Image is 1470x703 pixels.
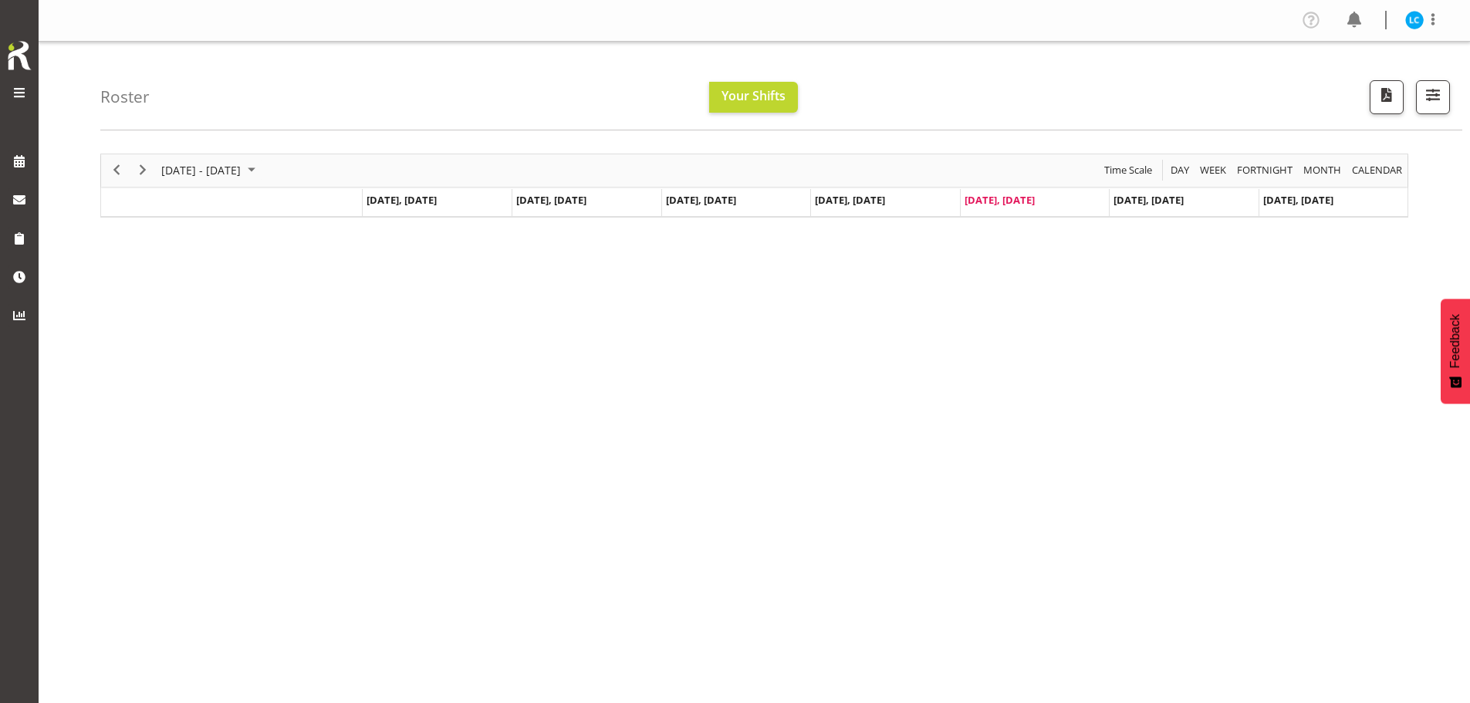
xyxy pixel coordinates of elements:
img: Rosterit icon logo [4,39,35,73]
span: Feedback [1448,314,1462,368]
button: Next [133,161,154,180]
span: [DATE], [DATE] [367,193,437,207]
button: Timeline Week [1198,161,1229,180]
button: Time Scale [1102,161,1155,180]
span: [DATE], [DATE] [666,193,736,207]
span: Week [1198,161,1228,180]
span: [DATE], [DATE] [815,193,885,207]
span: [DATE], [DATE] [965,193,1035,207]
button: Feedback - Show survey [1441,299,1470,404]
span: Month [1302,161,1343,180]
span: Time Scale [1103,161,1154,180]
span: [DATE] - [DATE] [160,161,242,180]
div: previous period [103,154,130,187]
button: Filter Shifts [1416,80,1450,114]
button: Fortnight [1235,161,1296,180]
div: August 18 - 24, 2025 [156,154,265,187]
h4: Roster [100,88,150,106]
img: lindsay-carroll-holland11869.jpg [1405,11,1424,29]
button: Month [1350,161,1405,180]
span: Fortnight [1235,161,1294,180]
button: Previous [106,161,127,180]
span: [DATE], [DATE] [1113,193,1184,207]
div: next period [130,154,156,187]
span: calendar [1350,161,1404,180]
button: Timeline Day [1168,161,1192,180]
span: Day [1169,161,1191,180]
div: Timeline Week of August 22, 2025 [100,154,1408,218]
span: [DATE], [DATE] [516,193,586,207]
span: [DATE], [DATE] [1263,193,1333,207]
span: Your Shifts [721,87,786,104]
button: August 2025 [159,161,262,180]
button: Download a PDF of the roster according to the set date range. [1370,80,1404,114]
button: Your Shifts [709,82,798,113]
button: Timeline Month [1301,161,1344,180]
